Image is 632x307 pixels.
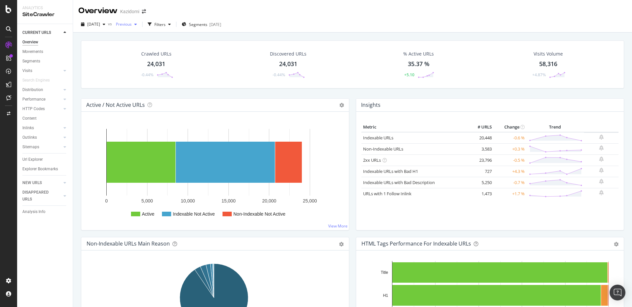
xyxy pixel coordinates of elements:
div: SiteCrawler [22,11,67,18]
div: 24,031 [279,60,297,68]
text: Non-Indexable Not Active [233,211,285,217]
button: Previous [113,19,140,30]
div: Outlinks [22,134,37,141]
div: CURRENT URLS [22,29,51,36]
td: 20,448 [467,132,493,144]
div: -0.44% [273,72,285,78]
span: 2025 Oct. 14th [87,21,100,27]
span: Segments [189,22,207,27]
div: bell-plus [599,168,604,173]
text: Active [142,211,154,217]
td: -0.7 % [493,177,526,188]
div: Overview [22,39,38,46]
h4: Active / Not Active URLs [86,101,145,109]
div: +5.10 [404,72,414,78]
text: 5,000 [142,198,153,203]
div: HTML Tags Performance for Indexable URLs [361,240,471,247]
a: DISAPPEARED URLS [22,189,62,203]
a: Performance [22,96,62,103]
div: 35.37 % [408,60,430,68]
div: Performance [22,96,45,103]
div: Content [22,115,37,122]
div: Non-Indexable URLs Main Reason [87,240,170,247]
div: Movements [22,48,43,55]
a: Indexable URLs with Bad H1 [363,168,418,174]
div: Kazidomi [120,8,139,15]
th: Change [493,122,526,132]
td: 3,583 [467,143,493,154]
a: Segments [22,58,68,65]
a: Sitemaps [22,144,62,151]
div: HTTP Codes [22,106,45,112]
div: bell-plus [599,145,604,151]
div: Segments [22,58,40,65]
text: Title [381,270,388,275]
td: 1,473 [467,188,493,199]
a: Inlinks [22,125,62,131]
div: bell-plus [599,190,604,195]
div: [DATE] [209,22,221,27]
svg: A chart. [87,122,341,225]
td: +4.3 % [493,166,526,177]
div: bell-plus [599,134,604,140]
a: 2xx URLs [363,157,381,163]
div: Url Explorer [22,156,43,163]
a: Indexable URLs [363,135,393,141]
text: 20,000 [262,198,276,203]
td: -0.5 % [493,154,526,166]
div: Explorer Bookmarks [22,166,58,173]
div: gear [614,242,619,247]
a: Url Explorer [22,156,68,163]
div: DISAPPEARED URLS [22,189,56,203]
th: Metric [361,122,467,132]
td: -0.6 % [493,132,526,144]
div: Search Engines [22,77,50,84]
div: Analysis Info [22,208,45,215]
text: 10,000 [181,198,195,203]
text: 25,000 [303,198,317,203]
div: Visits Volume [534,51,563,57]
div: Discovered URLs [270,51,306,57]
text: H1 [383,293,388,298]
div: Overview [78,5,118,16]
a: Search Engines [22,77,56,84]
div: Filters [154,22,166,27]
button: Filters [145,19,173,30]
td: 727 [467,166,493,177]
td: +0.3 % [493,143,526,154]
th: # URLS [467,122,493,132]
div: Inlinks [22,125,34,131]
a: Outlinks [22,134,62,141]
a: Analysis Info [22,208,68,215]
a: Non-Indexable URLs [363,146,403,152]
a: HTTP Codes [22,106,62,112]
a: NEW URLS [22,179,62,186]
div: gear [339,242,344,247]
h4: Insights [361,101,381,109]
th: Trend [526,122,584,132]
a: Indexable URLs with Bad Description [363,179,435,185]
span: Previous [113,21,132,27]
div: Analytics [22,5,67,11]
a: Visits [22,67,62,74]
a: CURRENT URLS [22,29,62,36]
text: Indexable Not Active [173,211,215,217]
div: arrow-right-arrow-left [142,9,146,14]
a: URLs with 1 Follow Inlink [363,191,411,197]
div: Distribution [22,86,43,93]
div: Visits [22,67,32,74]
span: vs [108,21,113,27]
div: 58,316 [539,60,557,68]
a: Content [22,115,68,122]
a: Movements [22,48,68,55]
i: Options [339,103,344,107]
div: bell-plus [599,156,604,162]
td: 5,250 [467,177,493,188]
td: +1.7 % [493,188,526,199]
text: 0 [105,198,108,203]
div: NEW URLS [22,179,42,186]
td: 23,796 [467,154,493,166]
div: Sitemaps [22,144,39,151]
div: % Active URLs [403,51,434,57]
